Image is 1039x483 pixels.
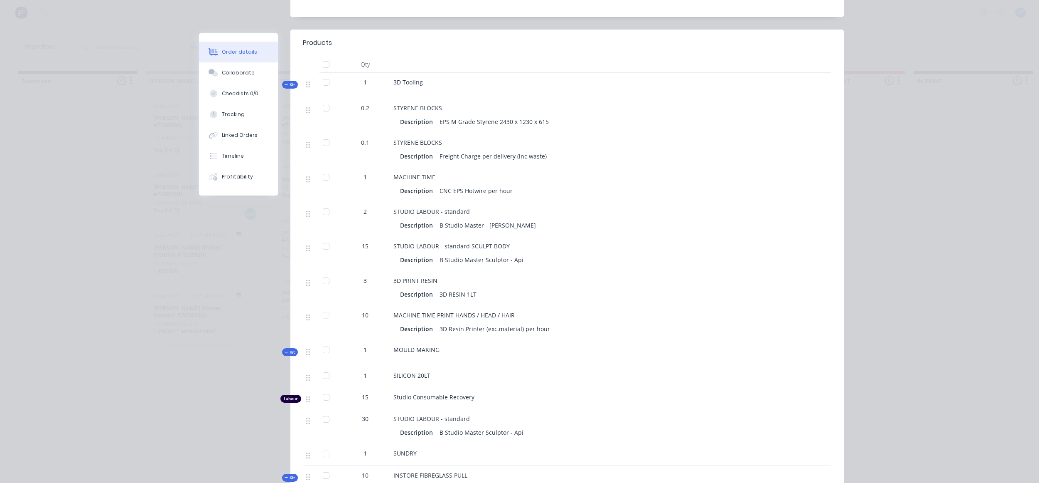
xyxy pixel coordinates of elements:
[393,104,442,112] span: STYRENE BLOCKS
[364,276,367,285] span: 3
[436,323,553,335] div: 3D Resin Printer (exc.material) per hour
[400,219,436,231] div: Description
[436,150,550,162] div: Freight Charge per delivery (inc waste)
[222,111,245,118] div: Tracking
[393,393,474,401] span: Studio Consumable Recovery
[393,78,423,86] span: 3D Tooling
[362,471,368,480] span: 10
[436,185,516,197] div: CNC EPS Hotwire per hour
[362,393,368,401] span: 15
[199,104,278,125] button: Tracking
[282,81,298,89] button: Kit
[362,311,368,320] span: 10
[340,56,390,73] div: Qty
[199,146,278,166] button: Timeline
[364,207,367,216] span: 2
[285,82,295,88] span: Kit
[364,173,367,181] span: 1
[303,38,332,48] div: Products
[393,139,442,146] span: STYRENE BLOCKS
[199,166,278,187] button: Profitability
[222,48,257,56] div: Order details
[400,150,436,162] div: Description
[364,78,367,87] span: 1
[393,173,435,181] span: MACHINE TIME
[393,372,430,379] span: SILICON 20LT
[436,288,480,300] div: 3D RESIN 1LT
[199,42,278,62] button: Order details
[436,219,539,231] div: B Studio Master - [PERSON_NAME]
[393,449,417,457] span: SUNDRY
[222,152,244,160] div: Timeline
[393,208,470,215] span: STUDIO LABOUR - standard
[436,426,527,438] div: B Studio Master Sculptor - Api
[222,173,253,181] div: Profitability
[222,131,258,139] div: Linked Orders
[436,254,527,266] div: B Studio Master Sculptor - Api
[282,474,298,482] button: Kit
[400,185,436,197] div: Description
[393,242,510,250] span: STUDIO LABOUR - standard SCULPT BODY
[400,426,436,438] div: Description
[361,138,369,147] span: 0.1
[222,69,255,77] div: Collaborate
[364,371,367,380] span: 1
[393,471,467,479] span: INSTORE FIBREGLASS PULL
[364,345,367,354] span: 1
[393,415,470,423] span: STUDIO LABOUR - standard
[436,116,552,128] div: EPS M Grade Styrene 2430 x 1230 x 615
[285,475,295,481] span: Kit
[400,323,436,335] div: Description
[362,242,368,250] span: 15
[282,348,298,356] button: Kit
[199,125,278,146] button: Linked Orders
[400,116,436,128] div: Description
[361,104,369,112] span: 0.2
[280,395,301,403] div: Labour
[199,83,278,104] button: Checklists 0/0
[362,414,368,423] span: 30
[400,288,436,300] div: Description
[393,277,437,285] span: 3D PRINT RESIN
[393,346,440,354] span: MOULD MAKING
[285,349,295,355] span: Kit
[400,254,436,266] div: Description
[393,311,515,319] span: MACHINE TIME PRINT HANDS / HEAD / HAIR
[199,62,278,83] button: Collaborate
[222,90,258,97] div: Checklists 0/0
[364,449,367,458] span: 1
